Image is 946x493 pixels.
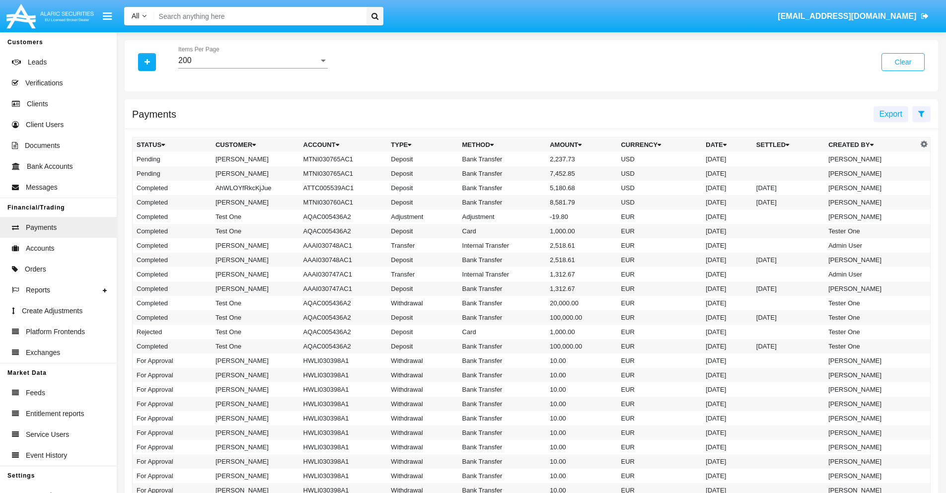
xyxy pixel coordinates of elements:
td: [DATE] [702,253,752,267]
td: [PERSON_NAME] [824,152,918,166]
td: EUR [617,382,702,397]
td: Tester One [824,310,918,325]
td: Withdrawal [387,440,458,454]
span: [EMAIL_ADDRESS][DOMAIN_NAME] [778,12,916,20]
td: Completed [133,195,212,210]
td: HWLI030398A1 [299,469,387,483]
td: [PERSON_NAME] [824,253,918,267]
td: [PERSON_NAME] [212,152,299,166]
td: 10.00 [546,382,617,397]
td: EUR [617,224,702,238]
td: Bank Transfer [458,425,546,440]
td: 10.00 [546,454,617,469]
td: [PERSON_NAME] [212,253,299,267]
td: [DATE] [752,195,824,210]
td: Transfer [387,238,458,253]
span: 200 [178,56,192,65]
td: Deposit [387,152,458,166]
th: Currency [617,138,702,152]
span: Documents [25,141,60,151]
td: EUR [617,253,702,267]
td: Deposit [387,166,458,181]
td: Bank Transfer [458,411,546,425]
td: Bank Transfer [458,181,546,195]
td: Transfer [387,267,458,282]
td: [DATE] [752,253,824,267]
td: [PERSON_NAME] [212,195,299,210]
td: Tester One [824,296,918,310]
td: [DATE] [702,166,752,181]
td: EUR [617,454,702,469]
td: USD [617,181,702,195]
td: Test One [212,224,299,238]
td: [DATE] [702,325,752,339]
td: EUR [617,353,702,368]
td: [PERSON_NAME] [824,469,918,483]
td: Bank Transfer [458,282,546,296]
td: [DATE] [702,454,752,469]
td: [PERSON_NAME] [212,166,299,181]
td: MTNI030760AC1 [299,195,387,210]
td: Withdrawal [387,353,458,368]
td: Completed [133,181,212,195]
td: Test One [212,296,299,310]
td: 10.00 [546,397,617,411]
td: Pending [133,166,212,181]
td: [PERSON_NAME] [824,353,918,368]
span: Clients [27,99,48,109]
td: Completed [133,224,212,238]
td: [DATE] [702,397,752,411]
td: MTNI030765AC1 [299,152,387,166]
td: Bank Transfer [458,253,546,267]
td: 10.00 [546,411,617,425]
th: Created By [824,138,918,152]
td: Deposit [387,181,458,195]
td: 10.00 [546,353,617,368]
td: [PERSON_NAME] [824,454,918,469]
span: Payments [26,222,57,233]
td: Tester One [824,224,918,238]
td: Withdrawal [387,382,458,397]
th: Amount [546,138,617,152]
td: 1,312.67 [546,267,617,282]
td: Completed [133,267,212,282]
td: [PERSON_NAME] [212,238,299,253]
td: AAAI030748AC1 [299,253,387,267]
td: 1,000.00 [546,224,617,238]
td: [DATE] [752,181,824,195]
td: [PERSON_NAME] [212,440,299,454]
span: Entitlement reports [26,409,84,419]
td: Completed [133,310,212,325]
td: 8,581.79 [546,195,617,210]
th: Date [702,138,752,152]
td: Bank Transfer [458,440,546,454]
span: Reports [26,285,50,295]
td: For Approval [133,353,212,368]
td: Internal Transfer [458,238,546,253]
th: Status [133,138,212,152]
td: AQAC005436A2 [299,325,387,339]
td: HWLI030398A1 [299,397,387,411]
td: -19.80 [546,210,617,224]
td: Adjustment [387,210,458,224]
td: HWLI030398A1 [299,454,387,469]
span: Verifications [25,78,63,88]
h5: Payments [132,110,176,118]
td: [DATE] [702,224,752,238]
td: [DATE] [702,267,752,282]
td: [PERSON_NAME] [824,368,918,382]
td: Test One [212,210,299,224]
td: [DATE] [702,411,752,425]
td: AAAI030747AC1 [299,282,387,296]
td: Tester One [824,325,918,339]
td: [PERSON_NAME] [212,353,299,368]
td: [PERSON_NAME] [824,397,918,411]
td: USD [617,166,702,181]
td: MTNI030765AC1 [299,166,387,181]
td: [DATE] [752,310,824,325]
td: Deposit [387,195,458,210]
td: Bank Transfer [458,310,546,325]
td: Adjustment [458,210,546,224]
td: Deposit [387,339,458,353]
td: USD [617,152,702,166]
